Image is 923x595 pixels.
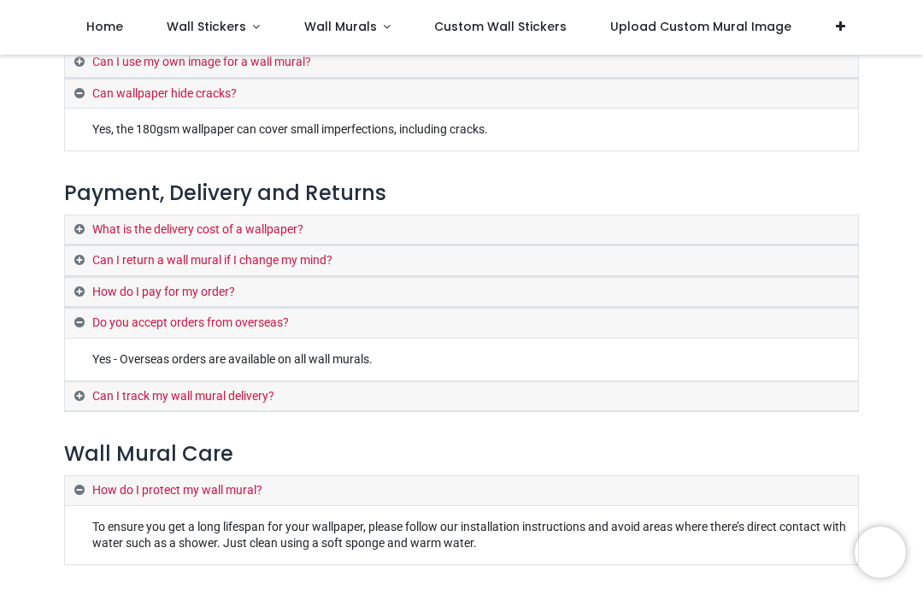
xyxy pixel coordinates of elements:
[65,382,858,412] a: Can I track my wall mural delivery?
[65,309,858,339] a: Do you accept orders from overseas?
[855,527,906,578] iframe: Brevo live chat
[92,351,847,368] p: Yes - Overseas orders are available on all wall murals.
[304,18,377,35] span: Wall Murals
[65,278,858,308] a: How do I pay for my order?
[65,476,858,506] a: How do I protect my wall mural?
[86,18,123,35] span: Home
[65,48,858,78] a: Can I use my own image for a wall mural?
[434,18,567,35] span: Custom Wall Stickers
[65,215,858,245] a: What is the delivery cost of a wallpaper?
[64,179,859,208] h3: Payment, Delivery and Returns
[65,246,858,276] a: Can I return a wall mural if I change my mind?
[610,18,791,35] span: Upload Custom Mural Image
[64,439,859,468] h3: Wall Mural Care
[92,519,847,552] p: To ensure you get a long lifespan for your wallpaper, please follow our installation instructions...
[167,18,246,35] span: Wall Stickers
[92,121,847,138] p: Yes, the 180gsm wallpaper can cover small imperfections, including cracks.
[65,80,858,109] a: Can wallpaper hide cracks?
